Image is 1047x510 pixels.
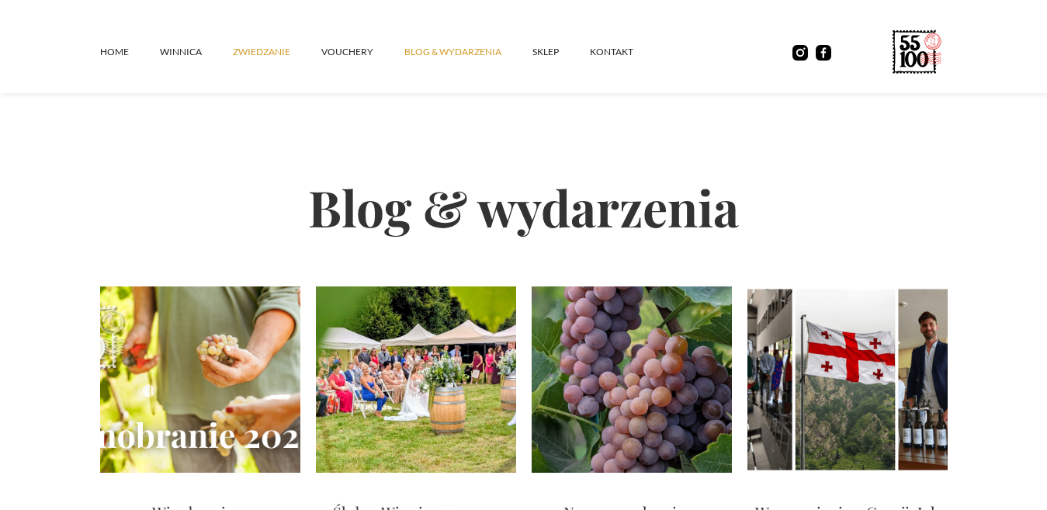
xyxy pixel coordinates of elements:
[160,29,233,75] a: winnica
[532,29,590,75] a: SKLEP
[321,29,404,75] a: vouchery
[100,127,948,286] h2: Blog & wydarzenia
[100,29,160,75] a: Home
[233,29,321,75] a: ZWIEDZANIE
[590,29,664,75] a: kontakt
[404,29,532,75] a: Blog & Wydarzenia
